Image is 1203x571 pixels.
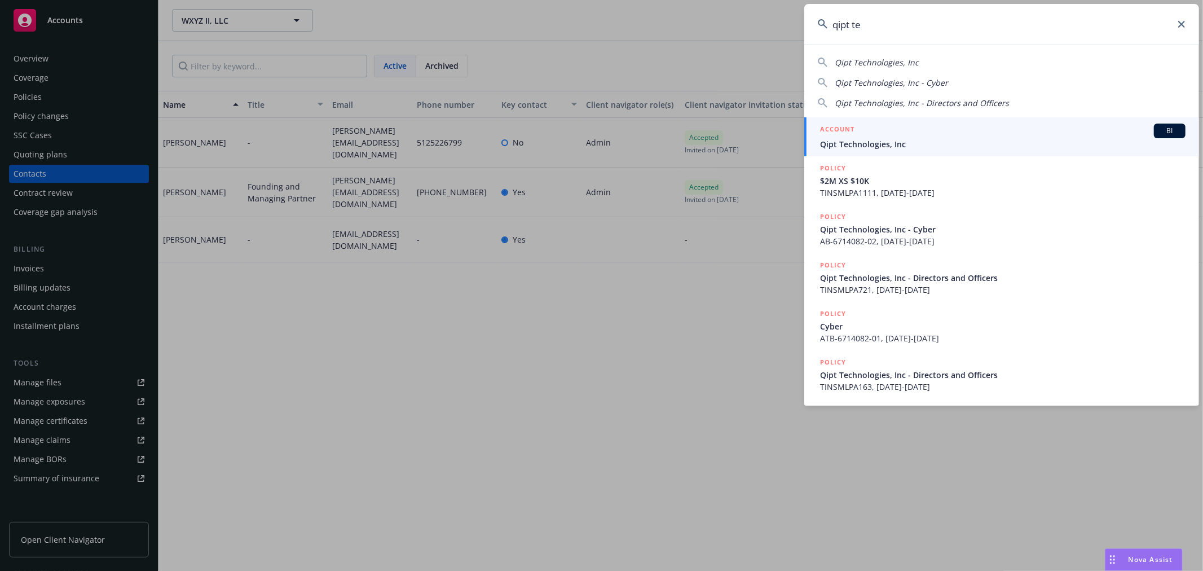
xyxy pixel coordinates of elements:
a: POLICYQipt Technologies, Inc - Directors and OfficersTINSMLPA721, [DATE]-[DATE] [804,253,1199,302]
input: Search... [804,4,1199,45]
a: POLICYQipt Technologies, Inc - CyberAB-6714082-02, [DATE]-[DATE] [804,205,1199,253]
a: POLICY$2M XS $10KTINSMLPA1111, [DATE]-[DATE] [804,156,1199,205]
span: Qipt Technologies, Inc - Directors and Officers [820,272,1186,284]
h5: POLICY [820,308,846,319]
span: Qipt Technologies, Inc - Cyber [820,223,1186,235]
span: Qipt Technologies, Inc - Cyber [835,77,948,88]
span: TINSMLPA721, [DATE]-[DATE] [820,284,1186,296]
a: POLICYCyberATB-6714082-01, [DATE]-[DATE] [804,302,1199,350]
a: ACCOUNTBIQipt Technologies, Inc [804,117,1199,156]
span: Qipt Technologies, Inc [820,138,1186,150]
span: $2M XS $10K [820,175,1186,187]
h5: ACCOUNT [820,124,854,137]
span: Qipt Technologies, Inc - Directors and Officers [835,98,1009,108]
span: Cyber [820,320,1186,332]
span: TINSMLPA163, [DATE]-[DATE] [820,381,1186,393]
h5: POLICY [820,357,846,368]
a: POLICYQipt Technologies, Inc - Directors and OfficersTINSMLPA163, [DATE]-[DATE] [804,350,1199,399]
h5: POLICY [820,162,846,174]
span: TINSMLPA1111, [DATE]-[DATE] [820,187,1186,199]
div: Drag to move [1105,549,1120,570]
h5: POLICY [820,211,846,222]
span: BI [1158,126,1181,136]
span: ATB-6714082-01, [DATE]-[DATE] [820,332,1186,344]
h5: POLICY [820,260,846,271]
span: AB-6714082-02, [DATE]-[DATE] [820,235,1186,247]
span: Nova Assist [1129,555,1173,564]
button: Nova Assist [1105,548,1183,571]
span: Qipt Technologies, Inc - Directors and Officers [820,369,1186,381]
span: Qipt Technologies, Inc [835,57,919,68]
